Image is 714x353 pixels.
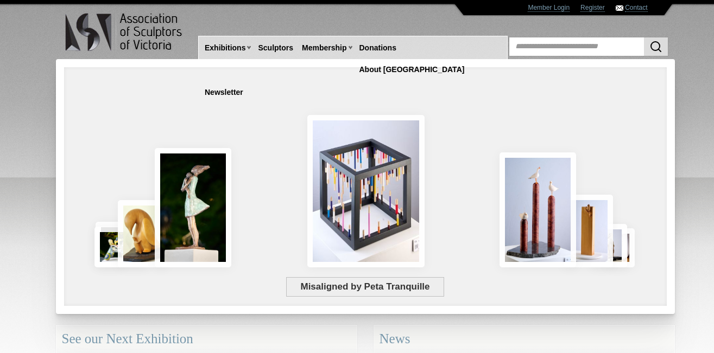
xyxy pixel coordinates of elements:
a: About [GEOGRAPHIC_DATA] [355,60,469,80]
a: Newsletter [200,82,248,102]
a: Sculptors [254,38,298,58]
img: Contact ASV [616,5,623,11]
a: Membership [298,38,351,58]
img: Search [649,40,662,53]
a: Donations [355,38,401,58]
img: Misaligned [307,115,425,267]
a: Exhibitions [200,38,250,58]
a: Member Login [528,4,570,12]
img: Little Frog. Big Climb [564,195,613,267]
a: Contact [625,4,647,12]
a: Register [580,4,605,12]
img: Connection [155,148,232,267]
img: logo.png [65,11,184,54]
span: Misaligned by Peta Tranquille [286,277,444,297]
img: Rising Tides [500,152,576,267]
